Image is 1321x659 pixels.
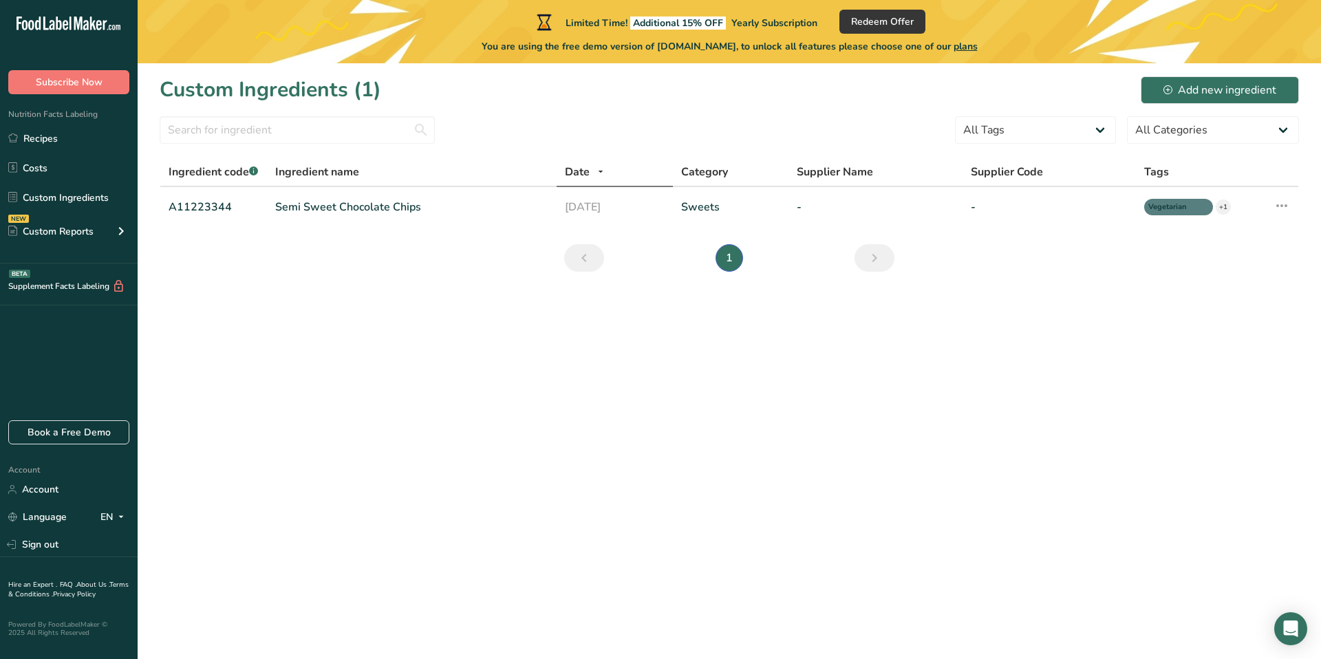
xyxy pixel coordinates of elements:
[60,580,76,590] a: FAQ .
[36,75,103,89] span: Subscribe Now
[8,580,57,590] a: Hire an Expert .
[100,509,129,526] div: EN
[839,10,925,34] button: Redeem Offer
[971,199,1128,215] a: -
[565,164,590,180] span: Date
[8,70,129,94] button: Subscribe Now
[534,14,817,30] div: Limited Time!
[8,224,94,239] div: Custom Reports
[160,74,381,105] h1: Custom Ingredients (1)
[9,270,30,278] div: BETA
[169,164,258,180] span: Ingredient code
[1144,164,1169,180] span: Tags
[797,199,954,215] a: -
[630,17,726,30] span: Additional 15% OFF
[681,164,728,180] span: Category
[1141,76,1299,104] button: Add new ingredient
[681,199,780,215] a: Sweets
[8,505,67,529] a: Language
[8,215,29,223] div: NEW
[851,14,914,29] span: Redeem Offer
[564,244,604,272] a: Previous
[954,40,978,53] span: plans
[565,199,664,215] a: [DATE]
[8,620,129,637] div: Powered By FoodLabelMaker © 2025 All Rights Reserved
[76,580,109,590] a: About Us .
[482,39,978,54] span: You are using the free demo version of [DOMAIN_NAME], to unlock all features please choose one of...
[275,199,548,215] a: Semi Sweet Chocolate Chips
[971,164,1043,180] span: Supplier Code
[797,164,873,180] span: Supplier Name
[1274,612,1307,645] div: Open Intercom Messenger
[1163,82,1276,98] div: Add new ingredient
[8,580,129,599] a: Terms & Conditions .
[160,116,435,144] input: Search for ingredient
[1216,199,1231,215] div: +1
[169,199,259,215] a: A11223344
[1148,202,1196,213] span: Vegetarian
[731,17,817,30] span: Yearly Subscription
[855,244,894,272] a: Next
[275,164,359,180] span: Ingredient name
[8,420,129,444] a: Book a Free Demo
[53,590,96,599] a: Privacy Policy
